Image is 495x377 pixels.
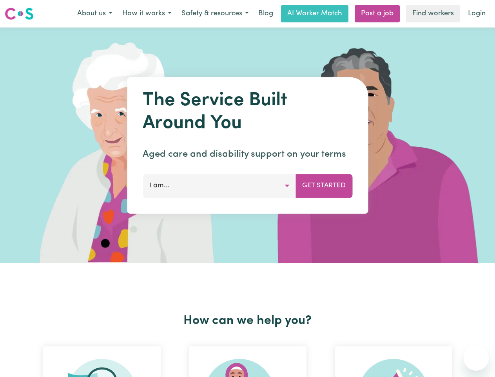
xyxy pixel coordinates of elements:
[143,90,352,135] h1: The Service Built Around You
[406,5,460,22] a: Find workers
[463,5,490,22] a: Login
[29,313,466,328] h2: How can we help you?
[355,5,400,22] a: Post a job
[117,5,176,22] button: How it works
[143,147,352,161] p: Aged care and disability support on your terms
[254,5,278,22] a: Blog
[5,7,34,21] img: Careseekers logo
[5,5,34,23] a: Careseekers logo
[72,5,117,22] button: About us
[464,346,489,371] iframe: Button to launch messaging window
[296,174,352,198] button: Get Started
[176,5,254,22] button: Safety & resources
[281,5,348,22] a: AI Worker Match
[143,174,296,198] button: I am...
